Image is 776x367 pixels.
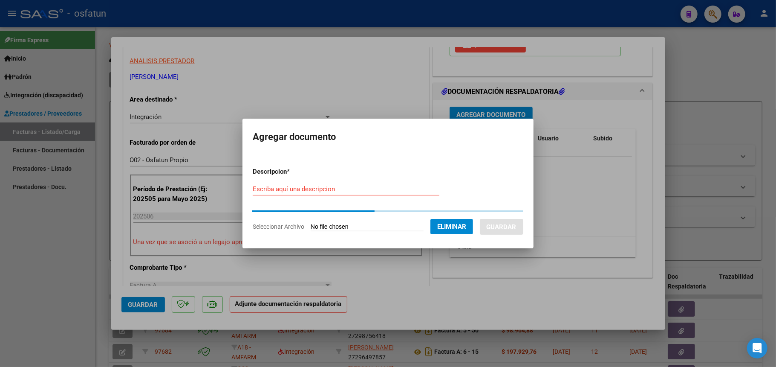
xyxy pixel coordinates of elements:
h2: Agregar documento [253,129,523,145]
button: Eliminar [430,219,473,234]
span: Eliminar [437,223,466,230]
span: Guardar [487,223,516,231]
p: Descripcion [253,167,334,177]
div: Open Intercom Messenger [747,338,767,358]
button: Guardar [480,219,523,235]
span: Seleccionar Archivo [253,223,304,230]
